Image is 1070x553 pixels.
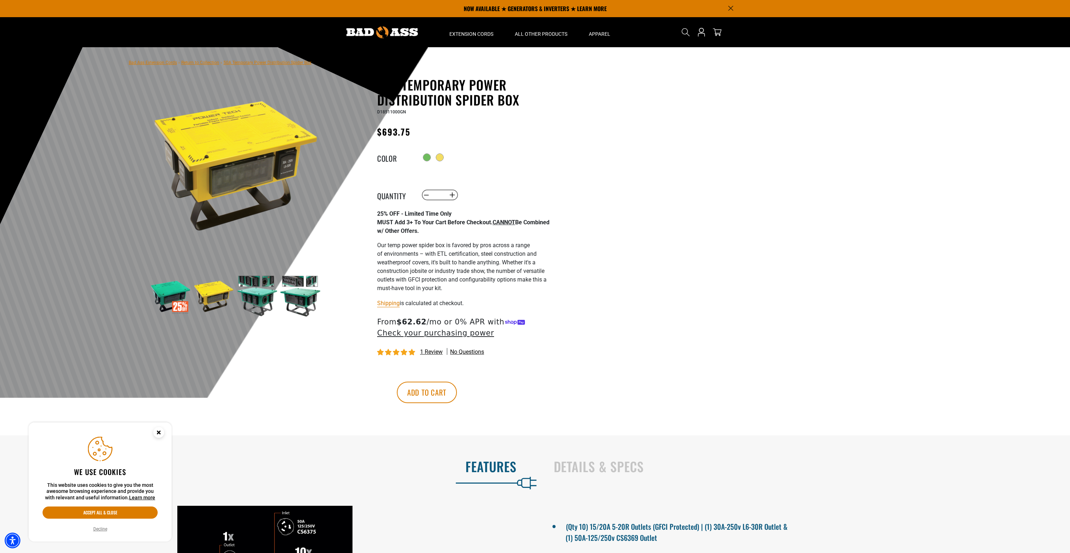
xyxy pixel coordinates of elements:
[449,31,493,37] span: Extension Cords
[377,349,416,356] span: 5.00 stars
[223,60,311,65] span: 50A Temporary Power Distribution Spider Box
[377,109,406,114] span: D18511000GN
[589,31,610,37] span: Apparel
[377,219,549,234] strong: MUST Add 3+ To Your Cart Before Checkout. Be Combined w/ Other Offers.
[129,495,155,500] a: This website uses cookies to give you the most awesome browsing experience and provide you with r...
[346,26,418,38] img: Bad Ass Extension Cords
[129,58,311,67] nav: breadcrumbs
[377,77,552,107] h1: 50A Temporary Power Distribution Spider Box
[566,519,1045,543] li: (Qty 10) 15/20A 5-20R Outlets (GFCI Protected) | (1) 30A-250v L6-30R Outlet & (1) 50A-125/250v CS...
[29,422,172,542] aside: Cookie Consent
[91,525,109,533] button: Decline
[439,17,504,47] summary: Extension Cords
[377,300,400,307] a: Shipping
[236,275,278,317] img: green
[377,298,552,308] div: is calculated at checkout.
[420,348,443,355] span: 1 review
[450,348,484,356] span: No questions
[221,60,222,65] span: ›
[504,17,578,47] summary: All Other Products
[377,125,411,138] span: $693.75
[150,79,322,251] img: yellow
[554,459,1055,474] h2: Details & Specs
[146,422,172,445] button: Close this option
[280,275,321,317] img: green
[377,190,413,200] label: Quantity
[397,382,457,403] button: Add to cart
[43,482,158,501] p: This website uses cookies to give you the most awesome browsing experience and provide you with r...
[43,506,158,519] button: Accept all & close
[377,210,452,217] strong: 25% OFF - Limited Time Only
[181,60,219,65] a: Return to Collection
[377,242,547,292] span: Our temp power spider box is favored by pros across a range of environments – with ETL certificat...
[696,17,707,47] a: Open this option
[129,60,177,65] a: Bad Ass Extension Cords
[711,28,723,36] a: cart
[43,467,158,476] h2: We use cookies
[15,459,517,474] h2: Features
[377,210,552,293] div: Page 1
[493,219,515,226] span: CANNOT
[5,533,20,548] div: Accessibility Menu
[193,275,235,317] img: yellow
[578,17,621,47] summary: Apparel
[680,26,691,38] summary: Search
[515,31,567,37] span: All Other Products
[377,153,413,162] legend: Color
[178,60,180,65] span: ›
